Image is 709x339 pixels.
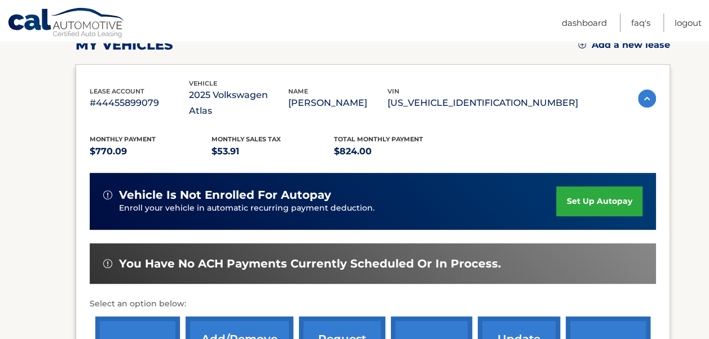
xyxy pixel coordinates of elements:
[76,37,173,53] h2: my vehicles
[103,259,112,268] img: alert-white.svg
[288,95,387,111] p: [PERSON_NAME]
[119,257,501,271] span: You have no ACH payments currently scheduled or in process.
[7,7,126,40] a: Cal Automotive
[562,14,607,32] a: Dashboard
[578,41,586,48] img: add.svg
[90,95,189,111] p: #44455899079
[189,87,288,119] p: 2025 Volkswagen Atlas
[90,87,144,95] span: lease account
[334,144,456,159] p: $824.00
[675,14,702,32] a: Logout
[638,90,656,108] img: accordion-active.svg
[119,202,557,215] p: Enroll your vehicle in automatic recurring payment deduction.
[387,95,578,111] p: [US_VEHICLE_IDENTIFICATION_NUMBER]
[189,79,217,87] span: vehicle
[103,190,112,199] img: alert-white.svg
[90,135,156,143] span: Monthly Payment
[90,144,212,159] p: $770.09
[90,297,656,311] p: Select an option below:
[119,188,331,202] span: vehicle is not enrolled for autopay
[288,87,308,95] span: name
[212,135,281,143] span: Monthly sales Tax
[631,14,650,32] a: FAQ's
[212,144,334,159] p: $53.91
[578,39,670,51] a: Add a new lease
[387,87,399,95] span: vin
[334,135,423,143] span: Total Monthly Payment
[556,186,642,216] a: set up autopay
